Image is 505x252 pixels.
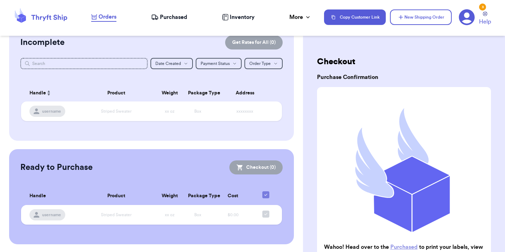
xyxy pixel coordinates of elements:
span: Order Type [249,61,271,66]
span: Help [479,18,491,26]
span: Box [194,109,201,113]
button: Payment Status [196,58,242,69]
th: Package Type [184,187,212,205]
h2: Incomplete [20,37,65,48]
th: Product [77,187,156,205]
span: username [42,212,61,218]
button: New Shipping Order [390,9,452,25]
span: Striped Sweater [101,109,132,113]
input: Search [20,58,148,69]
span: Orders [99,13,116,21]
span: xx oz [165,213,175,217]
a: Orders [91,13,116,22]
div: More [289,13,311,21]
a: Inventory [222,13,255,21]
a: Purchased [151,13,187,21]
span: xx oz [165,109,175,113]
button: Date Created [150,58,193,69]
th: Weight [156,85,184,101]
a: 3 [459,9,475,25]
button: Order Type [244,58,283,69]
span: Inventory [230,13,255,21]
th: Package Type [184,85,212,101]
th: Address [212,85,282,101]
span: Striped Sweater [101,213,132,217]
button: Checkout (0) [229,160,283,174]
button: Copy Customer Link [324,9,386,25]
h3: Purchase Confirmation [317,73,491,81]
h2: Ready to Purchase [20,162,93,173]
a: Help [479,12,491,26]
span: Purchased [160,13,187,21]
span: username [42,108,61,114]
th: Product [77,85,156,101]
a: Purchased [390,244,418,250]
span: Payment Status [201,61,230,66]
span: Handle [29,192,46,200]
button: Get Rates for All (0) [225,35,283,49]
button: Sort ascending [46,89,52,97]
span: Handle [29,89,46,97]
span: Box [194,213,201,217]
span: xxxxxxxx [236,109,253,113]
th: Cost [212,187,254,205]
span: $0.00 [228,213,238,217]
h2: Checkout [317,56,491,67]
div: 3 [479,4,486,11]
span: Date Created [155,61,181,66]
th: Weight [156,187,184,205]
